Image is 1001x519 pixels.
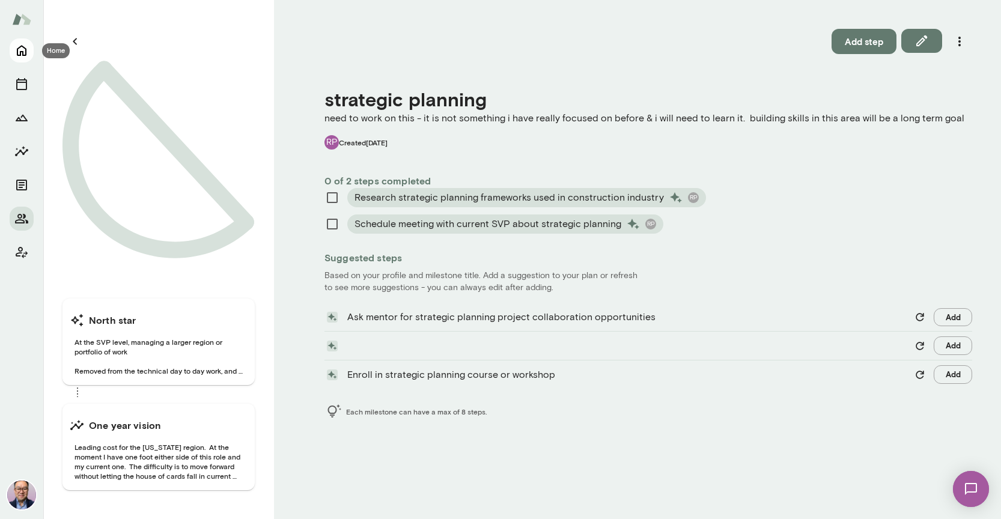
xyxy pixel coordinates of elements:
span: Each milestone can have a max of 8 steps. [346,407,487,416]
div: RP [645,219,656,229]
button: Growth Plan [10,106,34,130]
button: Add [934,336,972,355]
button: Sessions [10,72,34,96]
button: Members [10,207,34,231]
span: Created [DATE] [339,138,388,147]
span: At the SVP level, managing a larger region or portfolio of work Removed from the technical day to... [70,337,248,375]
div: RP [688,192,699,203]
span: Schedule meeting with current SVP about strategic planning [354,217,621,231]
button: Add step [832,29,896,54]
p: Based on your profile and milestone title. Add a suggestion to your plan or refresh [324,270,972,282]
div: RP [324,135,339,150]
h4: strategic planning [324,88,972,111]
button: One year visionLeading cost for the [US_STATE] region. At the moment I have one foot either side ... [62,404,255,490]
button: Add [934,308,972,327]
div: Research strategic planning frameworks used in construction industryRP [347,188,706,207]
button: Documents [10,173,34,197]
button: Add [934,365,972,384]
div: Home [42,43,70,58]
p: Enroll in strategic planning course or workshop [347,368,906,382]
h6: North star [89,313,136,327]
img: Valentin Wu [7,481,36,509]
button: North starAt the SVP level, managing a larger region or portfolio of work Removed from the techni... [62,299,255,385]
div: Schedule meeting with current SVP about strategic planningRP [347,214,663,234]
p: Ask mentor for strategic planning project collaboration opportunities [347,310,906,324]
button: Client app [10,240,34,264]
h6: 0 of 2 steps completed [324,174,972,188]
p: to see more suggestions - you can always edit after adding. [324,282,972,294]
span: Leading cost for the [US_STATE] region. At the moment I have one foot either side of this role an... [70,442,248,481]
img: Mento [12,8,31,31]
h6: Suggested steps [324,250,972,265]
span: Research strategic planning frameworks used in construction industry [354,190,664,205]
h6: One year vision [89,418,161,432]
button: Home [10,38,34,62]
button: Insights [10,139,34,163]
p: need to work on this - it is not something i have really focused on before & i will need to learn... [324,111,972,126]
